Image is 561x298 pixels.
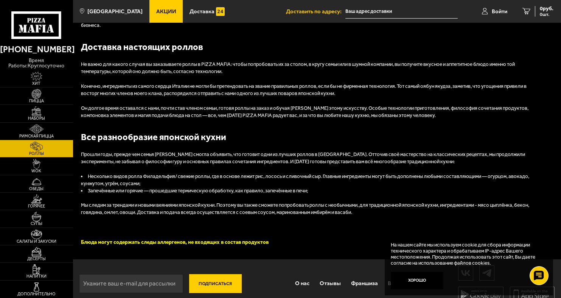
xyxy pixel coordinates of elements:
b: Блюда могут содержать следы аллергенов, не входящих в состав продуктов [81,239,269,245]
li: Запечённые или горячие — прошедшие термическую обработку, как правило, запечённые в печи; [81,187,535,195]
li: Несколько видов ролла Филадельфия/ свежие роллы, где в основе лежит рис, лосось и сливочный сыр. ... [81,173,535,187]
span: [GEOGRAPHIC_DATA] [87,9,143,14]
h2: Доставка настоящих роллов [81,41,535,53]
p: Прошли годы, прежде чем семья [PERSON_NAME] смогла объявить, что готовит одни из лучших роллов в ... [81,151,535,165]
a: О нас [290,274,315,293]
span: Доставка [190,9,214,14]
span: 0 шт. [540,12,553,17]
h2: Все разнообразие японской кухни [81,131,535,144]
p: Не важно для какого случая вы заказываете роллы в PIZZA MAFIA: чтобы попробовать их за столом, в ... [81,61,535,75]
a: Вакансии [383,274,417,293]
span: Войти [492,9,507,14]
p: Мы следим за трендами и новыми веяниями японской кухни. Поэтому вы также сможете попробовать ролл... [81,202,535,216]
a: Франшиза [346,274,383,293]
span: Акции [156,9,176,14]
input: Ваш адрес доставки [345,5,458,19]
span: 0 руб. [540,6,553,11]
img: 15daf4d41897b9f0e9f617042186c801.svg [216,7,225,16]
span: Доставить по адресу: [286,9,345,14]
a: Отзывы [315,274,346,293]
p: На нашем сайте мы используем cookie для сбора информации технического характера и обрабатываем IP... [391,242,543,266]
p: Конечно, ингредиенты из самого сердца Италии не могли бы претендовать на звание правильных роллов... [81,83,535,97]
input: Укажите ваш e-mail для рассылки [79,274,183,293]
p: Он долгое время оставался с нами, почти став членом семьи, готовя роллы на заказ и обучая [PERSON... [81,105,535,119]
button: Хорошо [391,272,443,289]
button: Подписаться [189,274,242,293]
